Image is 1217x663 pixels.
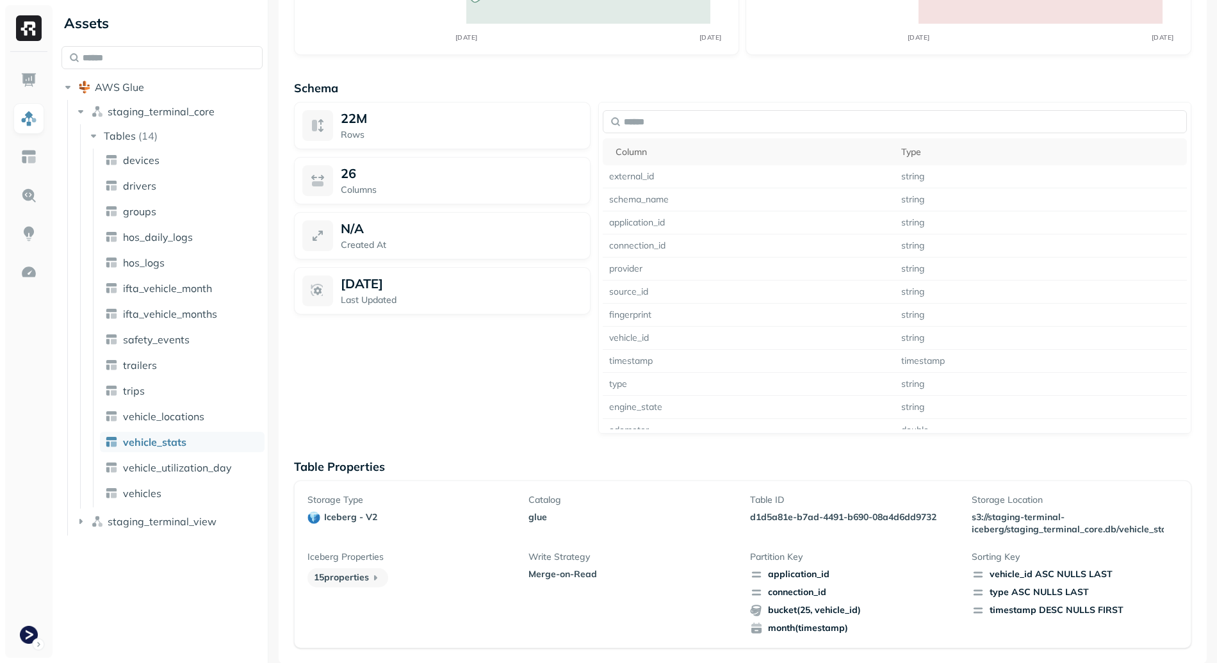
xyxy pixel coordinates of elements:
[895,373,1187,396] td: string
[20,626,38,644] img: Terminal Staging
[750,511,956,523] p: d1d5a81e-b7ad-4491-b690-08a4d6dd9732
[750,604,956,617] span: bucket(25, vehicle_id)
[972,604,1178,617] div: timestamp DESC NULLS FIRST
[901,146,1180,158] div: Type
[100,227,265,247] a: hos_daily_logs
[123,205,156,218] span: groups
[100,381,265,401] a: trips
[294,459,1191,474] p: Table Properties
[105,154,118,167] img: table
[895,188,1187,211] td: string
[108,515,216,528] span: staging_terminal_view
[61,77,263,97] button: AWS Glue
[603,188,895,211] td: schema_name
[105,436,118,448] img: table
[20,187,37,204] img: Query Explorer
[895,211,1187,234] td: string
[105,231,118,243] img: table
[324,511,377,523] p: iceberg - v2
[908,33,930,42] tspan: [DATE]
[972,494,1178,506] p: Storage Location
[123,179,156,192] span: drivers
[105,256,118,269] img: table
[123,410,204,423] span: vehicle_locations
[100,176,265,196] a: drivers
[74,101,263,122] button: staging_terminal_core
[100,406,265,427] a: vehicle_locations
[307,551,514,563] p: Iceberg Properties
[341,129,582,141] p: Rows
[341,110,367,126] span: 22M
[74,511,263,532] button: staging_terminal_view
[341,165,356,181] p: 26
[16,15,42,41] img: Ryft
[603,396,895,419] td: engine_state
[341,294,582,306] p: Last Updated
[307,494,514,506] p: Storage Type
[108,105,215,118] span: staging_terminal_core
[603,327,895,350] td: vehicle_id
[123,154,159,167] span: devices
[972,568,1178,581] div: vehicle_id ASC NULLS LAST
[123,461,232,474] span: vehicle_utilization_day
[895,258,1187,281] td: string
[123,282,212,295] span: ifta_vehicle_month
[603,350,895,373] td: timestamp
[20,72,37,88] img: Dashboard
[105,179,118,192] img: table
[100,457,265,478] a: vehicle_utilization_day
[307,568,388,587] p: 15 properties
[123,384,145,397] span: trips
[105,282,118,295] img: table
[603,258,895,281] td: provider
[20,149,37,165] img: Asset Explorer
[895,419,1187,442] td: double
[1152,33,1174,42] tspan: [DATE]
[341,184,582,196] p: Columns
[123,231,193,243] span: hos_daily_logs
[341,275,383,291] p: [DATE]
[699,33,722,42] tspan: [DATE]
[603,304,895,327] td: fingerprint
[138,129,158,142] p: ( 14 )
[341,220,364,236] p: N/A
[341,239,582,251] p: Created At
[972,586,1178,599] div: type ASC NULLS LAST
[87,126,264,146] button: Tables(14)
[100,201,265,222] a: groups
[603,373,895,396] td: type
[20,264,37,281] img: Optimization
[895,350,1187,373] td: timestamp
[100,150,265,170] a: devices
[123,487,161,500] span: vehicles
[105,487,118,500] img: table
[307,511,320,524] img: iceberg - v2
[616,146,888,158] div: Column
[105,307,118,320] img: table
[528,551,735,563] p: Write Strategy
[972,551,1178,563] p: Sorting Key
[603,419,895,442] td: odometer
[100,304,265,324] a: ifta_vehicle_months
[105,461,118,474] img: table
[895,234,1187,258] td: string
[61,13,263,33] div: Assets
[972,511,1164,536] p: s3://staging-terminal-iceberg/staging_terminal_core.db/vehicle_stats
[750,551,956,563] p: Partition Key
[105,359,118,372] img: table
[100,329,265,350] a: safety_events
[895,281,1187,304] td: string
[95,81,144,94] span: AWS Glue
[294,81,1191,95] p: Schema
[895,396,1187,419] td: string
[750,586,956,599] span: connection_id
[105,410,118,423] img: table
[123,333,190,346] span: safety_events
[455,33,478,42] tspan: [DATE]
[91,105,104,118] img: namespace
[123,307,217,320] span: ifta_vehicle_months
[895,165,1187,188] td: string
[104,129,136,142] span: Tables
[20,110,37,127] img: Assets
[528,494,735,506] p: Catalog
